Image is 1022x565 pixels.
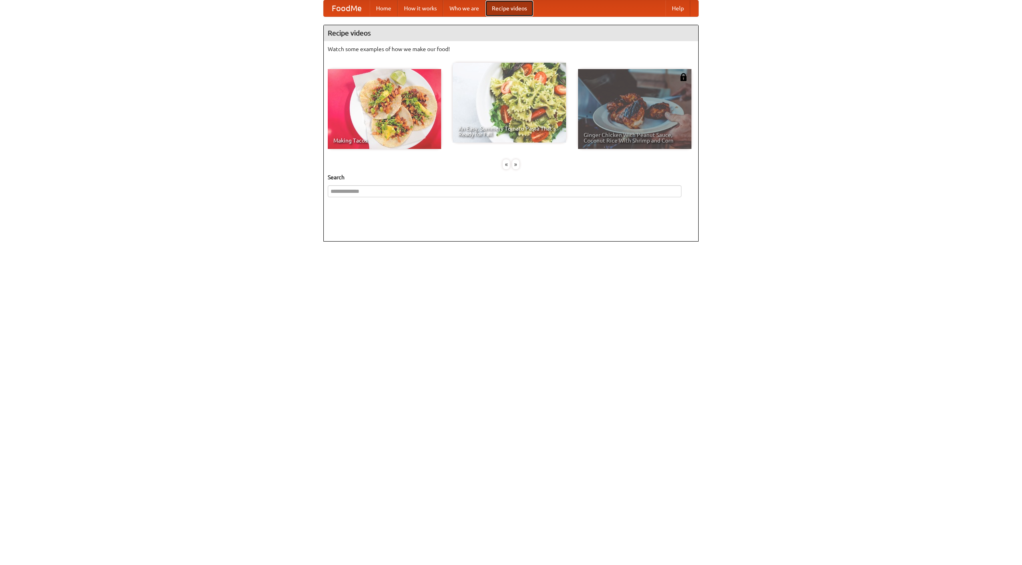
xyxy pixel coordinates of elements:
a: Making Tacos [328,69,441,149]
a: Help [665,0,690,16]
a: Who we are [443,0,485,16]
span: An Easy, Summery Tomato Pasta That's Ready for Fall [458,126,561,137]
a: How it works [398,0,443,16]
h5: Search [328,173,694,181]
img: 483408.png [679,73,687,81]
span: Making Tacos [333,138,436,143]
div: » [512,159,519,169]
p: Watch some examples of how we make our food! [328,45,694,53]
h4: Recipe videos [324,25,698,41]
a: An Easy, Summery Tomato Pasta That's Ready for Fall [453,63,566,143]
a: Home [370,0,398,16]
a: Recipe videos [485,0,533,16]
a: FoodMe [324,0,370,16]
div: « [503,159,510,169]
